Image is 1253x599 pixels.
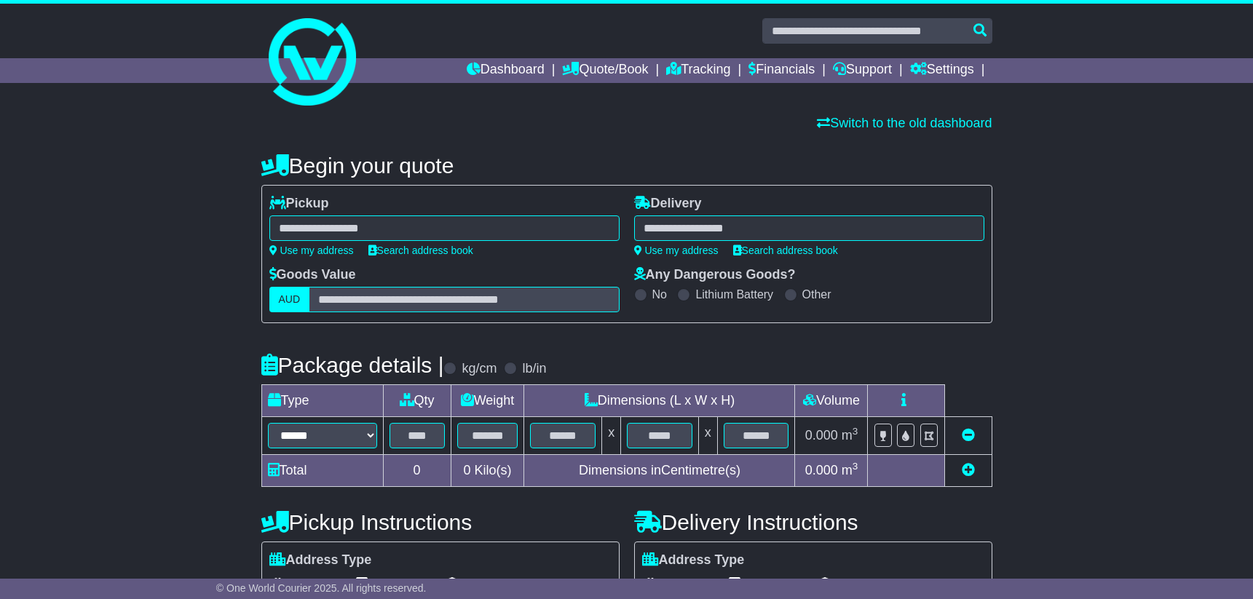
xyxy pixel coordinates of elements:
a: Switch to the old dashboard [817,116,992,130]
label: Address Type [269,552,372,568]
td: Dimensions in Centimetre(s) [524,455,795,487]
td: Volume [795,385,868,417]
span: Residential [269,572,340,595]
a: Use my address [634,245,719,256]
label: Lithium Battery [695,287,773,301]
span: 0.000 [805,463,838,477]
td: x [698,417,717,455]
a: Quote/Book [562,58,648,83]
a: Add new item [962,463,975,477]
td: Dimensions (L x W x H) [524,385,795,417]
h4: Package details | [261,353,444,377]
td: Total [261,455,383,487]
label: kg/cm [462,361,497,377]
span: Commercial [727,572,803,595]
td: Weight [451,385,524,417]
sup: 3 [853,426,858,437]
label: No [652,287,667,301]
td: 0 [383,455,451,487]
span: 0.000 [805,428,838,443]
h4: Delivery Instructions [634,510,992,534]
label: Pickup [269,196,329,212]
td: x [602,417,621,455]
a: Use my address [269,245,354,256]
label: AUD [269,287,310,312]
span: 0 [463,463,470,477]
label: lb/in [522,361,546,377]
a: Search address book [733,245,838,256]
td: Qty [383,385,451,417]
a: Settings [910,58,974,83]
sup: 3 [853,461,858,472]
h4: Pickup Instructions [261,510,620,534]
td: Kilo(s) [451,455,524,487]
a: Dashboard [467,58,545,83]
a: Tracking [666,58,730,83]
label: Address Type [642,552,745,568]
span: Air & Sea Depot [818,572,916,595]
h4: Begin your quote [261,154,992,178]
span: Commercial [355,572,430,595]
span: m [842,428,858,443]
a: Support [833,58,892,83]
label: Delivery [634,196,702,212]
span: Residential [642,572,713,595]
span: m [842,463,858,477]
td: Type [261,385,383,417]
span: Air & Sea Depot [445,572,543,595]
label: Goods Value [269,267,356,283]
a: Remove this item [962,428,975,443]
a: Financials [748,58,815,83]
span: © One World Courier 2025. All rights reserved. [216,582,427,594]
label: Other [802,287,831,301]
label: Any Dangerous Goods? [634,267,796,283]
a: Search address book [368,245,473,256]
